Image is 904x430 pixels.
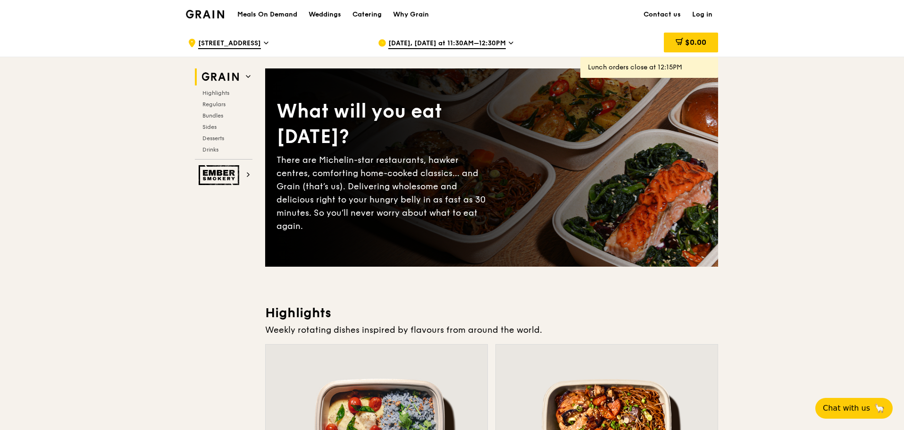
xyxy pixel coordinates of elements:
a: Why Grain [387,0,435,29]
div: There are Michelin-star restaurants, hawker centres, comforting home-cooked classics… and Grain (... [276,153,492,233]
span: [STREET_ADDRESS] [198,39,261,49]
a: Weddings [303,0,347,29]
span: $0.00 [685,38,706,47]
span: Bundles [202,112,223,119]
img: Grain [186,10,224,18]
img: Grain web logo [199,68,242,85]
div: Weddings [309,0,341,29]
button: Chat with us🦙 [815,398,893,419]
span: Sides [202,124,217,130]
div: Lunch orders close at 12:15PM [588,63,711,72]
a: Contact us [638,0,686,29]
div: What will you eat [DATE]? [276,99,492,150]
span: Highlights [202,90,229,96]
div: Why Grain [393,0,429,29]
div: Weekly rotating dishes inspired by flavours from around the world. [265,323,718,337]
a: Log in [686,0,718,29]
span: Chat with us [823,403,870,414]
img: Ember Smokery web logo [199,165,242,185]
span: Drinks [202,146,218,153]
h3: Highlights [265,304,718,321]
span: 🦙 [874,403,885,414]
a: Catering [347,0,387,29]
span: Desserts [202,135,224,142]
span: Regulars [202,101,226,108]
span: [DATE], [DATE] at 11:30AM–12:30PM [388,39,506,49]
div: Catering [352,0,382,29]
h1: Meals On Demand [237,10,297,19]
